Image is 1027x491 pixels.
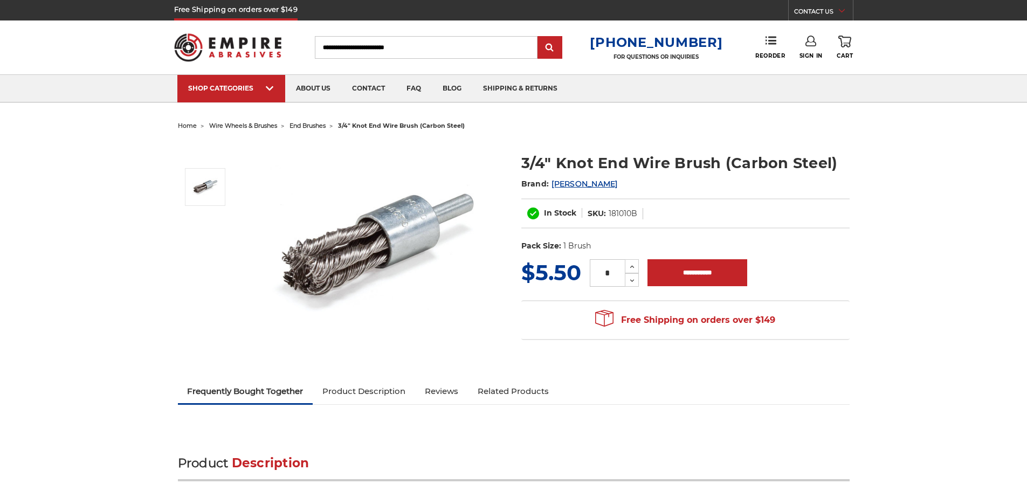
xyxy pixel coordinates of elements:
a: wire wheels & brushes [209,122,277,129]
a: Frequently Bought Together [178,379,313,403]
a: shipping & returns [472,75,568,102]
img: Empire Abrasives [174,26,282,68]
a: Product Description [313,379,415,403]
span: In Stock [544,208,576,218]
span: Description [232,455,309,471]
a: contact [341,75,396,102]
dd: 1 Brush [563,240,591,252]
span: Reorder [755,52,785,59]
span: Free Shipping on orders over $149 [595,309,775,331]
a: CONTACT US [794,5,853,20]
a: Cart [837,36,853,59]
a: [PERSON_NAME] [552,179,617,189]
img: Twist Knot End Brush [192,174,219,200]
span: $5.50 [521,259,581,286]
span: 3/4" knot end wire brush (carbon steel) [338,122,465,129]
a: Related Products [468,379,559,403]
a: Reorder [755,36,785,59]
a: about us [285,75,341,102]
a: home [178,122,197,129]
span: Brand: [521,179,549,189]
a: [PHONE_NUMBER] [590,34,722,50]
img: Twist Knot End Brush [270,141,486,357]
a: blog [432,75,472,102]
a: Reviews [415,379,468,403]
dt: SKU: [588,208,606,219]
dt: Pack Size: [521,240,561,252]
a: end brushes [290,122,326,129]
div: SHOP CATEGORIES [188,84,274,92]
dd: 181010B [609,208,637,219]
span: Sign In [799,52,823,59]
span: Product [178,455,229,471]
a: faq [396,75,432,102]
p: FOR QUESTIONS OR INQUIRIES [590,53,722,60]
span: Cart [837,52,853,59]
h1: 3/4" Knot End Wire Brush (Carbon Steel) [521,153,850,174]
input: Submit [539,37,561,59]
